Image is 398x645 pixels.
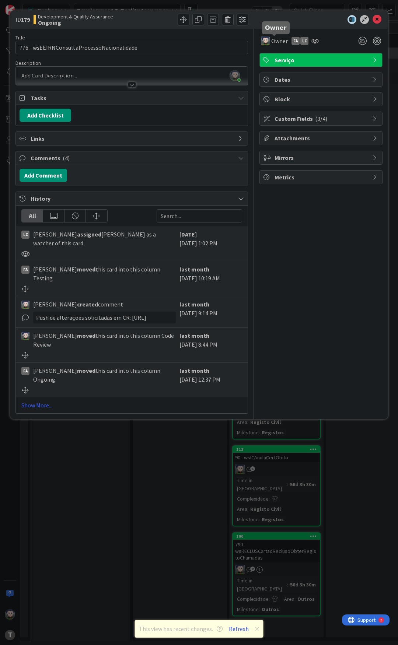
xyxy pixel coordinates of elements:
a: Show More... [21,401,242,410]
span: [PERSON_NAME] [PERSON_NAME] as a watcher of this card [33,230,176,248]
div: FA [21,266,29,274]
span: ID [15,15,30,24]
input: Search... [157,209,242,222]
b: [DATE] [179,231,197,238]
img: LS [21,332,29,340]
span: ( 4 ) [63,154,70,162]
label: Title [15,34,25,41]
span: Development & Quality Assurance [38,14,113,20]
b: last month [179,332,209,339]
div: FA [291,37,300,45]
span: Block [275,95,369,104]
span: Comments [31,154,234,162]
div: 2 [38,3,40,9]
b: last month [179,301,209,308]
span: Tasks [31,94,234,102]
span: Description [15,60,41,66]
span: Dates [275,75,369,84]
b: moved [77,332,95,339]
span: Custom Fields [275,114,369,123]
span: ( 3/4 ) [315,115,327,122]
img: 6lt3uT3iixLqDNk5qtoYI6LggGIpyp3L.jpeg [230,70,240,81]
div: [DATE] 10:19 AM [179,265,242,292]
div: All [22,210,43,222]
div: [DATE] 8:44 PM [179,331,242,358]
button: Add Comment [20,169,67,182]
h5: Owner [265,24,287,31]
span: Owner [271,36,288,45]
div: [DATE] 12:37 PM [179,366,242,393]
b: moved [77,367,95,374]
span: [PERSON_NAME] this card into this column Ongoing [33,366,176,384]
div: Push de alterações solicitadas em CR: [URL] [33,312,176,323]
span: Support [15,1,34,10]
span: Links [31,134,234,143]
div: FA [21,367,29,375]
b: created [77,301,98,308]
div: LC [21,231,29,239]
span: This view has recent changes. [139,624,223,633]
div: LC [300,37,308,45]
img: LS [261,36,270,45]
b: last month [179,266,209,273]
span: [PERSON_NAME] this card into this column Testing [33,265,176,283]
input: type card name here... [15,41,248,54]
span: Serviço [275,56,369,64]
div: [DATE] 1:02 PM [179,230,242,257]
span: [PERSON_NAME] this card into this column Code Review [33,331,176,349]
span: Metrics [275,173,369,182]
span: History [31,194,234,203]
span: [PERSON_NAME] comment [33,300,123,309]
b: 179 [21,16,30,23]
b: moved [77,266,95,273]
img: LS [21,301,29,309]
div: [DATE] 9:14 PM [179,300,242,323]
b: Ongoing [38,20,113,25]
b: assigned [77,231,101,238]
span: Attachments [275,134,369,143]
b: last month [179,367,209,374]
button: Refresh [226,624,251,634]
span: Mirrors [275,153,369,162]
button: Add Checklist [20,109,71,122]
